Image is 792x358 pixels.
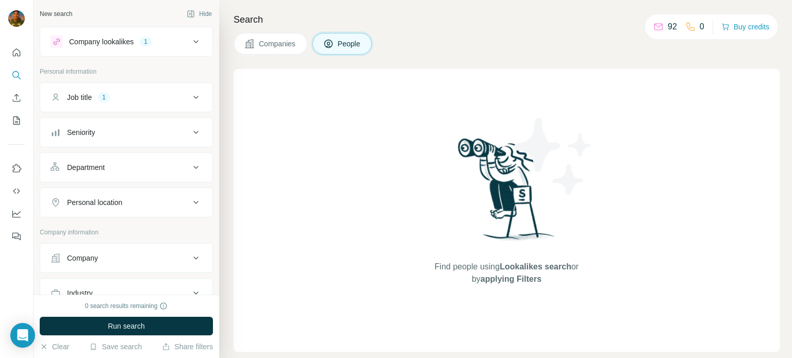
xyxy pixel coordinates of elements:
div: Seniority [67,127,95,138]
button: Search [8,66,25,84]
img: Surfe Illustration - Woman searching with binoculars [453,135,560,250]
div: 1 [98,93,110,102]
div: Company [67,253,98,263]
button: Run search [40,317,213,335]
button: Hide [179,6,219,22]
button: Dashboard [8,204,25,223]
div: 1 [140,37,152,46]
div: Company lookalikes [69,37,134,47]
div: Job title [67,92,92,103]
div: Industry [67,288,93,298]
button: Seniority [40,120,212,145]
button: Use Surfe on LinkedIn [8,159,25,178]
button: Clear [40,342,69,352]
div: Department [67,162,105,173]
span: People [338,39,361,49]
img: Avatar [8,10,25,27]
button: Department [40,155,212,180]
span: Find people using or by [424,261,589,285]
p: Personal information [40,67,213,76]
span: Lookalikes search [500,262,571,271]
button: Industry [40,281,212,305]
button: Company [40,246,212,270]
div: Personal location [67,197,122,208]
span: Run search [108,321,145,331]
button: Share filters [162,342,213,352]
p: Company information [40,228,213,237]
div: 0 search results remaining [85,301,168,311]
button: Buy credits [721,20,769,34]
span: Companies [259,39,296,49]
img: Surfe Illustration - Stars [507,110,600,203]
button: Personal location [40,190,212,215]
button: My lists [8,111,25,130]
button: Save search [89,342,142,352]
button: Use Surfe API [8,182,25,200]
button: Enrich CSV [8,89,25,107]
h4: Search [234,12,780,27]
button: Job title1 [40,85,212,110]
button: Feedback [8,227,25,246]
p: 92 [668,21,677,33]
div: Open Intercom Messenger [10,323,35,348]
div: New search [40,9,72,19]
p: 0 [700,21,704,33]
button: Company lookalikes1 [40,29,212,54]
button: Quick start [8,43,25,62]
span: applying Filters [481,275,541,283]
